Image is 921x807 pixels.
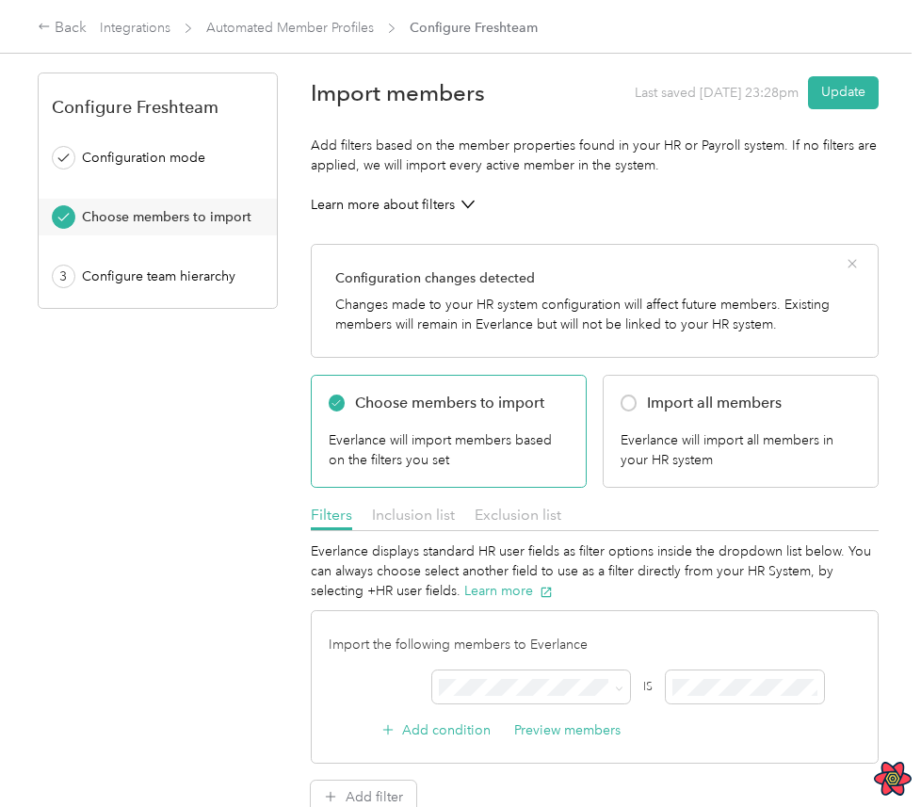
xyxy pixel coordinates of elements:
[635,83,799,103] span: Last saved [DATE] 23:28pm
[335,295,855,334] div: Changes made to your HR system configuration will affect future members. Existing members will re...
[874,760,912,798] button: Open React Query Devtools
[464,581,553,601] button: Learn more
[381,720,492,740] button: Add condition
[329,430,570,470] div: Everlance will import members based on the filters you set
[816,702,921,807] iframe: Everlance-gr Chat Button Frame
[52,265,75,288] div: 3
[808,76,879,109] button: Update
[335,268,855,288] div: Configuration changes detected
[311,506,352,524] span: Filters
[647,392,782,414] div: Import all members
[410,18,538,38] span: Configure Freshteam
[329,635,862,654] div: Import the following members to Everlance
[100,20,170,36] a: Integrations
[39,139,277,176] button: Configuration mode
[372,506,455,524] span: Inclusion list
[82,207,251,227] div: Choose members to import
[311,195,455,215] span: Learn more about filters
[39,258,277,295] button: 3Configure team hierarchy
[643,679,653,696] div: IS
[82,148,247,168] div: Configuration mode
[39,199,277,235] button: Choose members to import
[38,17,87,40] div: Back
[311,83,485,103] div: Import members
[475,506,561,524] span: Exclusion list
[82,266,247,286] div: Configure team hierarchy
[206,20,374,36] a: Automated Member Profiles
[621,430,862,470] div: Everlance will import all members in your HR system
[311,541,879,601] div: Everlance displays standard HR user fields as filter options inside the dropdown list below. You ...
[311,136,879,175] div: Add filters based on the member properties found in your HR or Payroll system. If no filters are ...
[514,720,621,740] button: Preview members
[39,97,277,117] div: Configure Freshteam
[355,392,544,414] div: Choose members to import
